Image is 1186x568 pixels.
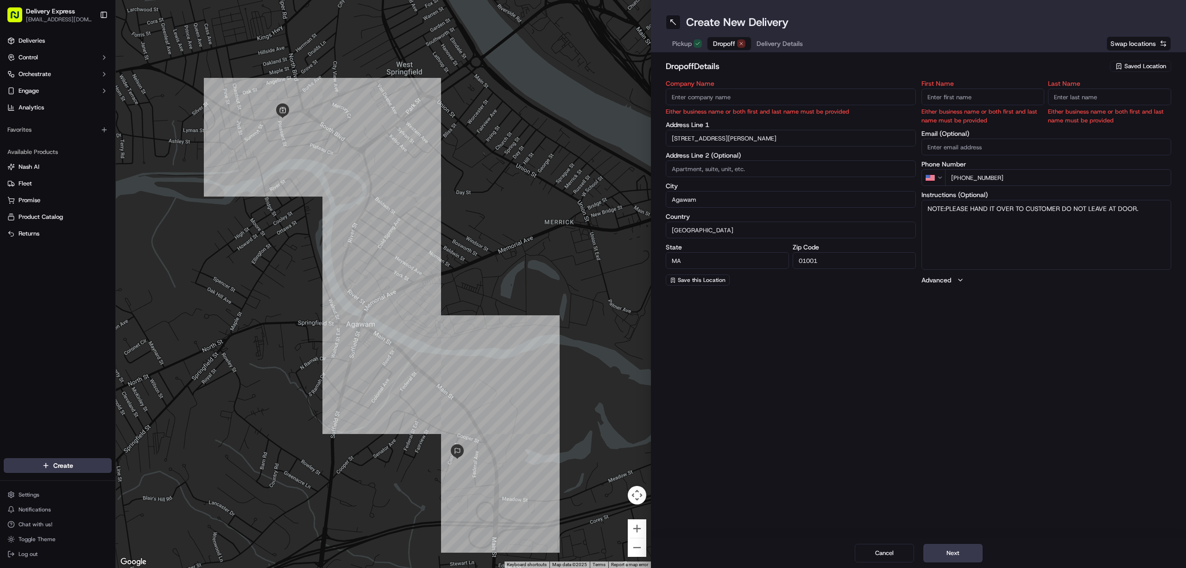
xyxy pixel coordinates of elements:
a: Powered byPylon [65,230,112,237]
p: Welcome 👋 [9,38,169,52]
input: Apartment, suite, unit, etc. [666,160,916,177]
img: 1738778727109-b901c2ba-d612-49f7-a14d-d897ce62d23f [19,89,36,106]
button: Zoom in [628,519,646,538]
a: Returns [7,230,108,238]
a: Terms (opens in new tab) [593,562,606,567]
button: Save this Location [666,274,730,286]
span: Saved Location [1124,62,1166,70]
span: Chat with us! [19,521,52,528]
h1: Create New Delivery [686,15,789,30]
p: Either business name or both first and last name must be provided [921,107,1045,125]
span: Promise [19,196,40,204]
div: Past conversations [9,121,62,128]
span: [PERSON_NAME] [29,144,75,152]
a: Promise [7,196,108,204]
span: [PERSON_NAME] [29,169,75,177]
label: First Name [921,80,1045,87]
div: 📗 [9,209,17,216]
button: Fleet [4,176,112,191]
img: 1736555255976-a54dd68f-1ca7-489b-9aae-adbdc363a1c4 [9,89,26,106]
span: Toggle Theme [19,536,56,543]
img: Google [118,556,149,568]
span: Log out [19,550,38,558]
a: Deliveries [4,33,112,48]
span: Nash AI [19,163,39,171]
input: Got a question? Start typing here... [24,60,167,70]
span: Pickup [672,39,692,48]
label: Company Name [666,80,916,87]
label: Email (Optional) [921,130,1172,137]
input: Enter last name [1048,89,1171,105]
span: Dropoff [713,39,735,48]
span: • [77,144,80,152]
img: Nash [9,10,28,28]
p: Either business name or both first and last name must be provided [1048,107,1171,125]
label: Zip Code [793,244,916,250]
input: Enter zip code [793,252,916,269]
div: Start new chat [42,89,152,98]
button: Cancel [855,544,914,562]
span: Fleet [19,179,32,188]
button: See all [144,119,169,130]
span: Product Catalog [19,213,63,221]
button: Saved Location [1110,60,1171,73]
span: Control [19,53,38,62]
span: Settings [19,491,39,498]
a: Analytics [4,100,112,115]
input: Enter company name [666,89,916,105]
input: Enter state [666,252,789,269]
input: Enter country [666,222,916,238]
button: Nash AI [4,160,112,174]
a: Open this area in Google Maps (opens a new window) [118,556,149,568]
span: [DATE] [82,169,101,177]
img: 1736555255976-a54dd68f-1ca7-489b-9aae-adbdc363a1c4 [19,145,26,152]
label: Instructions (Optional) [921,191,1172,198]
span: Orchestrate [19,70,51,78]
button: [EMAIL_ADDRESS][DOMAIN_NAME] [26,16,92,23]
label: Address Line 2 (Optional) [666,152,916,159]
input: Enter city [666,191,916,208]
label: City [666,183,916,189]
button: Control [4,50,112,65]
input: Enter first name [921,89,1045,105]
img: 1736555255976-a54dd68f-1ca7-489b-9aae-adbdc363a1c4 [19,170,26,177]
div: Favorites [4,122,112,137]
button: Engage [4,83,112,98]
button: Log out [4,548,112,561]
div: Available Products [4,145,112,160]
img: Angelique Valdez [9,135,24,150]
button: Next [923,544,983,562]
label: Address Line 1 [666,121,916,128]
span: Knowledge Base [19,208,71,217]
button: Zoom out [628,538,646,557]
input: Enter address [666,130,916,147]
button: Swap locations [1106,36,1171,51]
div: We're available if you need us! [42,98,127,106]
span: Delivery Details [757,39,803,48]
h2: dropoff Details [666,60,1104,73]
button: Keyboard shortcuts [507,562,547,568]
label: Advanced [921,275,951,285]
button: Product Catalog [4,210,112,224]
p: Either business name or both first and last name must be provided [666,107,916,116]
label: State [666,244,789,250]
input: Enter email address [921,139,1172,155]
button: Promise [4,193,112,208]
button: Delivery Express[EMAIL_ADDRESS][DOMAIN_NAME] [4,4,96,26]
span: • [77,169,80,177]
a: Product Catalog [7,213,108,221]
div: 💻 [78,209,86,216]
span: Save this Location [678,276,725,284]
img: Joseph V. [9,160,24,175]
label: Country [666,213,916,220]
button: Settings [4,488,112,501]
button: Map camera controls [628,486,646,504]
span: API Documentation [88,208,149,217]
span: Delivery Express [26,6,75,16]
span: Swap locations [1110,39,1156,48]
textarea: NOTE:PLEASE HAND IT OVER TO CUSTOMER DO NOT LEAVE AT DOOR. [921,200,1172,269]
span: [DATE] [82,144,101,152]
input: Enter phone number [945,169,1172,186]
a: Fleet [7,179,108,188]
